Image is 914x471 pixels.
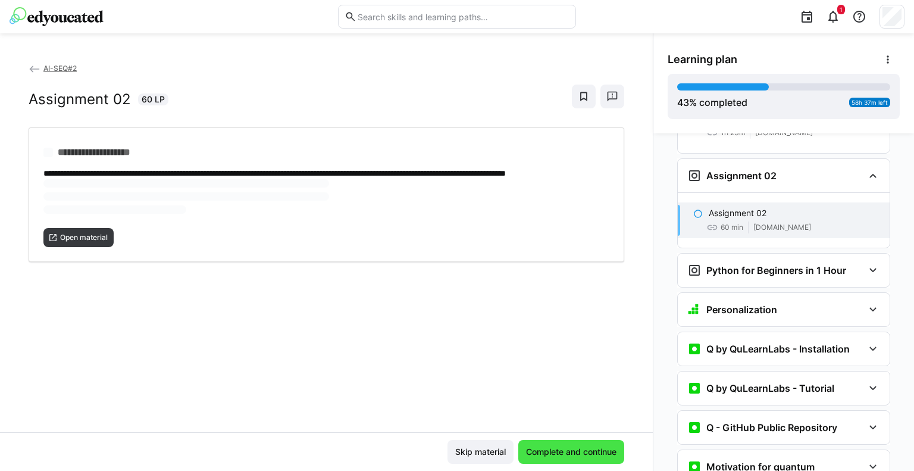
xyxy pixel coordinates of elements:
[840,6,843,13] span: 1
[852,99,888,106] span: 58h 37m left
[453,446,508,458] span: Skip material
[706,422,837,433] h3: Q - GitHub Public Repository
[706,382,834,394] h3: Q by QuLearnLabs - Tutorial
[356,11,569,22] input: Search skills and learning paths…
[753,223,811,232] span: [DOMAIN_NAME]
[29,64,77,73] a: AI-SEQ#2
[709,207,766,219] p: Assignment 02
[29,91,131,108] h2: Assignment 02
[142,93,165,105] span: 60 LP
[721,223,743,232] span: 60 min
[518,440,624,464] button: Complete and continue
[706,304,777,316] h3: Personalization
[43,228,114,247] button: Open material
[706,343,850,355] h3: Q by QuLearnLabs - Installation
[43,64,77,73] span: AI-SEQ#2
[447,440,514,464] button: Skip material
[706,264,846,276] h3: Python for Beginners in 1 Hour
[677,95,747,110] div: % completed
[524,446,618,458] span: Complete and continue
[59,233,109,242] span: Open material
[706,170,777,182] h3: Assignment 02
[677,96,689,108] span: 43
[668,53,737,66] span: Learning plan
